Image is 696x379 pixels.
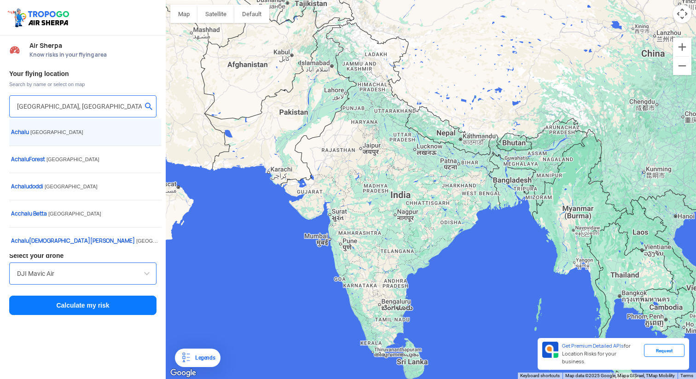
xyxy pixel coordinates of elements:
input: Search your flying location [17,101,142,112]
span: [GEOGRAPHIC_DATA] [30,129,83,135]
div: for Location Risks for your business. [558,342,644,366]
span: [DEMOGRAPHIC_DATA][PERSON_NAME] [11,237,136,245]
span: Map data ©2025 Google, Mapa GISrael, TMap Mobility [565,373,675,378]
button: Calculate my risk [9,296,157,315]
span: Forest [11,156,46,163]
span: Know risks in your flying area [29,51,157,58]
button: Show street map [170,5,197,23]
span: Air Sherpa [29,42,157,49]
img: Risk Scores [9,44,20,55]
button: Show satellite imagery [197,5,234,23]
span: [GEOGRAPHIC_DATA] [48,211,101,216]
button: Map camera controls [673,5,691,23]
span: Acchalu Betta [11,210,47,217]
span: Search by name or select on map [9,81,157,88]
div: Request [644,344,684,357]
img: Premium APIs [542,342,558,358]
a: Open this area in Google Maps (opens a new window) [168,367,198,379]
span: Get Premium Detailed APIs [562,343,624,349]
button: Keyboard shortcuts [520,373,560,379]
span: Achalu [11,183,29,190]
button: Zoom out [673,57,691,75]
span: Achalu [11,237,29,245]
input: Search by name or Brand [17,268,149,279]
img: Google [168,367,198,379]
img: ic_tgdronemaps.svg [7,7,72,28]
img: Legends [180,352,191,363]
span: [GEOGRAPHIC_DATA], [GEOGRAPHIC_DATA] [136,238,244,244]
span: [GEOGRAPHIC_DATA] [45,184,98,189]
h3: Your flying location [9,70,157,77]
span: Achalu [11,156,29,163]
a: Terms [680,373,693,378]
button: Zoom in [673,38,691,56]
span: Achalu [11,128,29,136]
span: doddi [11,183,45,190]
div: Legends [191,352,215,363]
span: [GEOGRAPHIC_DATA] [46,157,99,162]
h3: Select your drone [9,252,157,259]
